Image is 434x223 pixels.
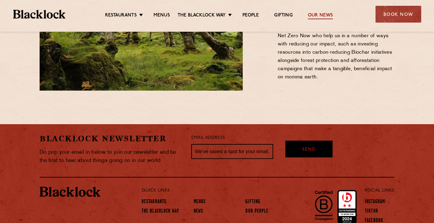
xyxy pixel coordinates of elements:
[242,13,259,19] a: People
[40,148,182,165] p: Do pop your email in below to join our newsletter and be the first to hear about things going on ...
[245,199,260,206] a: Gifting
[40,187,101,197] img: BL_Textured_Logo-footer-cropped.svg
[302,146,316,153] span: Send
[191,135,225,142] label: Email Address
[142,199,166,206] a: Restaurants
[365,208,378,215] a: TikTok
[105,13,137,19] a: Restaurants
[365,199,385,206] a: Instagram
[245,208,268,215] a: Our People
[308,13,333,19] a: Our News
[142,208,179,215] a: The Blacklock Way
[274,13,292,19] a: Gifting
[376,6,421,23] div: Book Now
[13,10,66,19] img: BL_Textured_Logo-footer-cropped.svg
[365,187,394,195] p: Social Links
[194,199,206,206] a: Menus
[153,13,170,19] a: Menus
[40,133,182,144] h2: Blacklock Newsletter
[191,144,273,159] input: We’ve saved a spot for your email...
[194,208,203,215] a: News
[178,13,226,19] a: The Blacklock Way
[142,187,345,195] p: Quick Links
